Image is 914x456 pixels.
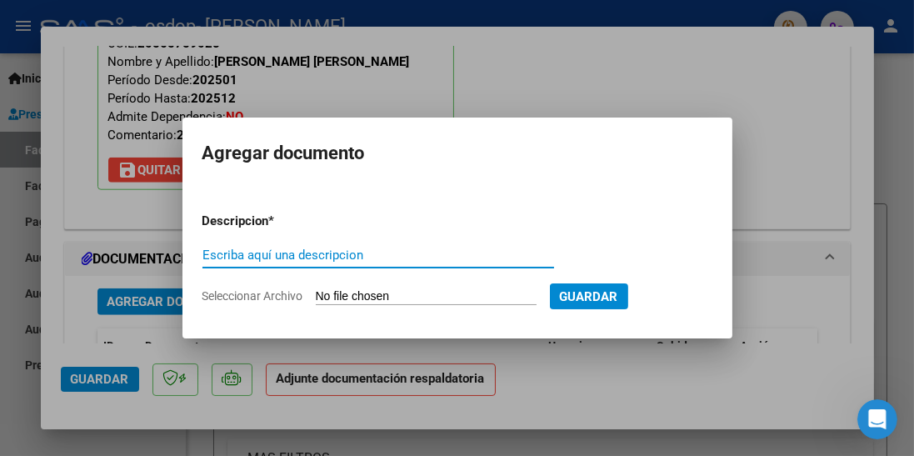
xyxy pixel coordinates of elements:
span: Guardar [560,289,618,304]
iframe: Intercom live chat [857,399,897,439]
h2: Agregar documento [202,138,712,169]
p: Descripcion [202,212,356,231]
button: Guardar [550,283,628,309]
span: Seleccionar Archivo [202,289,303,303]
